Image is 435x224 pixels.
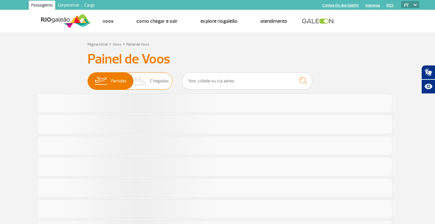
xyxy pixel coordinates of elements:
img: slider-embarque [90,73,111,90]
a: RQS [387,3,394,7]
a: Cargo [82,1,97,11]
a: Painel de Voos [126,42,149,47]
button: Abrir recursos assistivos. [421,79,435,94]
a: Corporativo [55,1,82,11]
a: Atendimento [260,18,287,24]
a: Página Inicial [88,42,108,47]
a: > [123,40,125,48]
a: Compra On-line GaleOn [322,3,359,7]
h3: Painel de Voos [88,51,348,67]
a: Como chegar e sair [136,18,178,24]
a: > [109,40,111,48]
a: Explore RIOgaleão [200,18,238,24]
a: Passageiros [29,1,55,11]
a: Imprensa [365,3,380,7]
span: Partidas [111,73,127,90]
button: Abrir tradutor de língua de sinais. [421,65,435,79]
div: Plugin de acessibilidade da Hand Talk. [421,65,435,94]
img: slider-desembarque [131,73,150,90]
span: Chegadas [150,73,169,90]
a: Voos [113,42,121,47]
input: Voo, cidade ou cia aérea [182,72,312,90]
a: Voos [102,18,114,24]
